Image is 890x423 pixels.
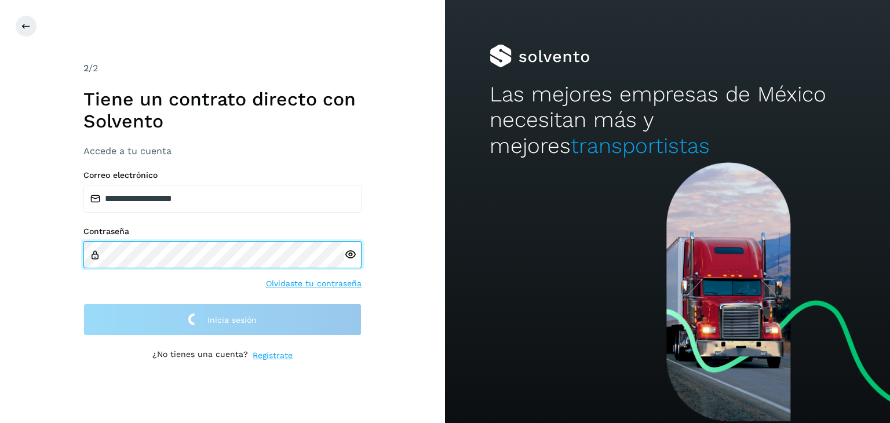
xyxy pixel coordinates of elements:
[83,170,362,180] label: Correo electrónico
[83,227,362,236] label: Contraseña
[83,304,362,336] button: Inicia sesión
[83,145,362,156] h3: Accede a tu cuenta
[83,63,89,74] span: 2
[266,278,362,290] a: Olvidaste tu contraseña
[152,349,248,362] p: ¿No tienes una cuenta?
[253,349,293,362] a: Regístrate
[207,316,257,324] span: Inicia sesión
[571,133,710,158] span: transportistas
[83,61,362,75] div: /2
[490,82,845,159] h2: Las mejores empresas de México necesitan más y mejores
[83,88,362,133] h1: Tiene un contrato directo con Solvento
